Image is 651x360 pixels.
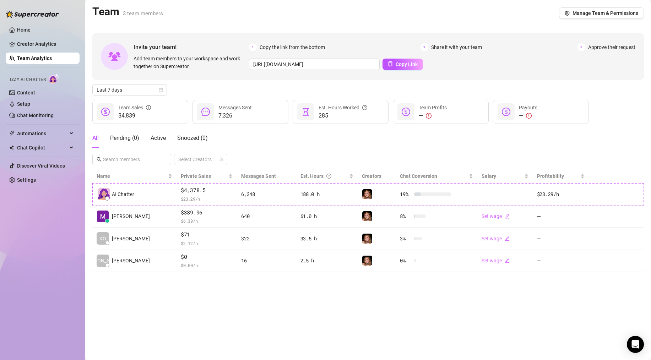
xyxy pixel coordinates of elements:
div: — [519,111,537,120]
span: $ 6.39 /h [181,217,233,224]
span: Share it with your team [431,43,482,51]
span: $ 23.29 /h [181,195,233,202]
span: team [219,157,223,162]
a: Creator Analytics [17,38,74,50]
img: Melty Mochi [97,211,109,222]
div: 188.0 h [300,190,353,198]
a: Content [17,90,35,96]
a: Set wageedit [482,236,510,241]
span: Automations [17,128,67,139]
span: Private Sales [181,173,211,179]
div: 33.5 h [300,235,353,242]
a: Set wageedit [482,213,510,219]
span: 1 [249,43,257,51]
span: dollar-circle [502,108,510,116]
div: 640 [241,212,292,220]
span: question-circle [326,172,331,180]
span: Approve their request [588,43,635,51]
div: Open Intercom Messenger [627,336,644,353]
span: Chat Conversion [400,173,437,179]
span: Snoozed ( 0 ) [177,135,208,141]
span: edit [505,214,510,219]
td: — [533,206,589,228]
span: 3 [577,43,585,51]
a: Settings [17,177,36,183]
span: 3 team members [123,10,163,17]
a: Set wageedit [482,258,510,263]
img: Mochi [362,211,372,221]
div: $23.29 /h [537,190,585,198]
span: $ 2.12 /h [181,240,233,247]
a: Setup [17,101,30,107]
button: Manage Team & Permissions [559,7,644,19]
div: 6,348 [241,190,292,198]
span: Last 7 days [97,84,163,95]
img: Mochi [362,256,372,266]
img: AI Chatter [49,73,60,84]
div: 16 [241,257,292,264]
div: 61.0 h [300,212,353,220]
span: Add team members to your workspace and work together on Supercreator. [134,55,246,70]
th: Name [92,169,177,183]
div: Est. Hours [300,172,348,180]
div: 322 [241,235,292,242]
input: Search members [103,156,161,163]
span: [PERSON_NAME] [112,257,150,264]
span: 19 % [400,190,411,198]
span: Copy Link [396,61,418,67]
th: Creators [358,169,396,183]
img: izzy-ai-chatter-avatar-DDCN_rTZ.svg [98,188,110,200]
div: Pending ( 0 ) [110,134,139,142]
img: logo-BBDzfeDw.svg [6,11,59,18]
div: 2.5 h [300,257,353,264]
span: copy [388,61,393,66]
span: Payouts [519,105,537,110]
span: $71 [181,230,233,239]
td: — [533,228,589,250]
span: 285 [319,111,367,120]
span: 8 % [400,212,411,220]
span: info-circle [146,104,151,111]
span: Invite your team! [134,43,249,51]
span: setting [565,11,570,16]
img: Mochi [362,189,372,199]
div: Team Sales [118,104,151,111]
span: $ 0.00 /h [181,262,233,269]
span: Messages Sent [218,105,252,110]
img: Mochi [362,234,372,244]
span: exclamation-circle [526,113,532,119]
span: $4,839 [118,111,151,120]
span: Messages Sent [241,173,276,179]
h2: Team [92,5,163,18]
span: dollar-circle [101,108,110,116]
span: KO [99,235,106,242]
span: 2 [421,43,428,51]
span: Team Profits [419,105,447,110]
span: $389.96 [181,208,233,217]
a: Chat Monitoring [17,113,54,118]
a: Home [17,27,31,33]
span: [PERSON_NAME] [84,257,122,264]
span: Manage Team & Permissions [573,10,638,16]
a: Discover Viral Videos [17,163,65,169]
span: message [201,108,210,116]
img: Chat Copilot [9,145,14,150]
div: — [419,111,447,120]
span: Salary [482,173,496,179]
td: — [533,250,589,272]
span: Active [151,135,166,141]
span: edit [505,258,510,263]
span: 0 % [400,257,411,264]
span: $0 [181,253,233,261]
span: exclamation-circle [426,113,432,119]
span: calendar [159,88,163,92]
div: All [92,134,99,142]
div: Est. Hours Worked [319,104,367,111]
span: search [97,157,102,162]
span: dollar-circle [402,108,410,116]
span: Izzy AI Chatter [10,76,46,83]
span: hourglass [302,108,310,116]
span: Copy the link from the bottom [260,43,325,51]
button: Copy Link [383,59,423,70]
span: AI Chatter [112,190,134,198]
